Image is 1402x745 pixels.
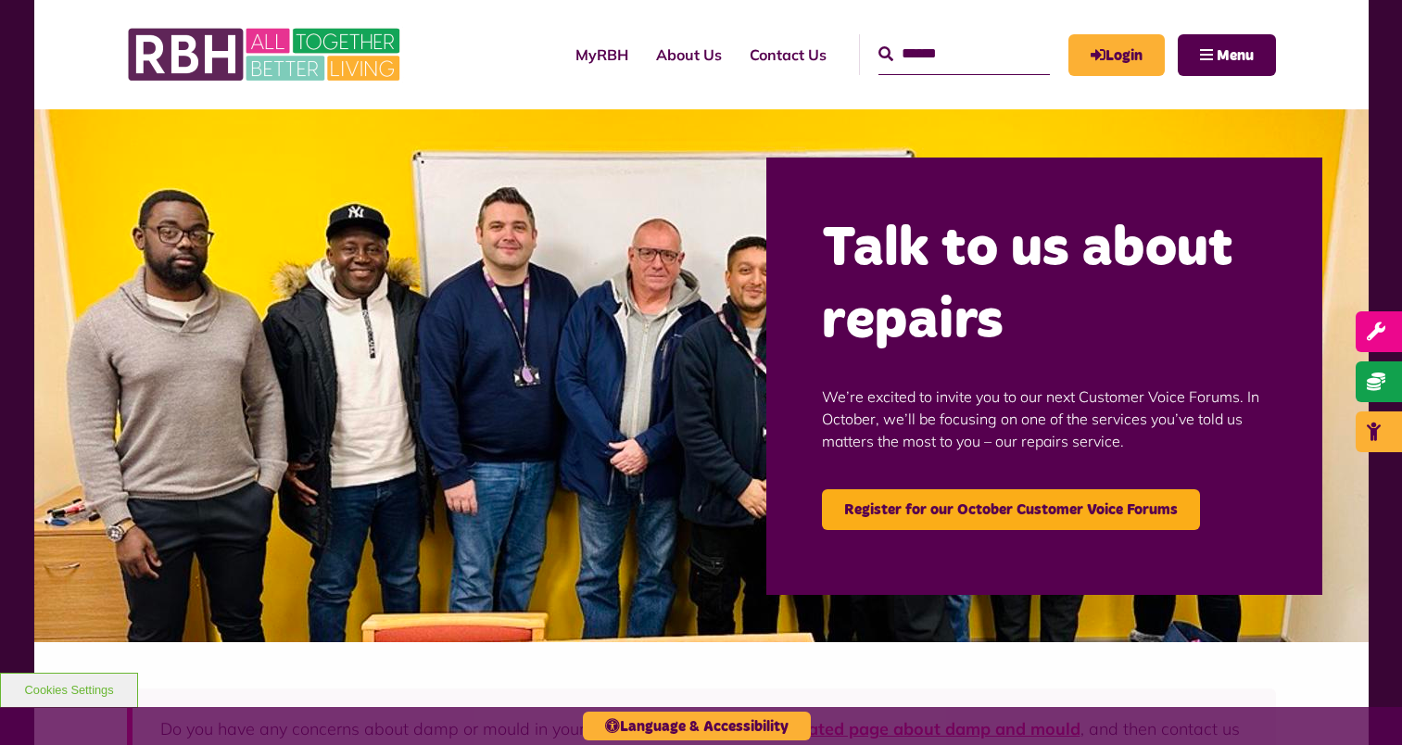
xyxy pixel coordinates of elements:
[1319,662,1402,745] iframe: Netcall Web Assistant for live chat
[1068,34,1165,76] a: MyRBH
[822,213,1267,358] h2: Talk to us about repairs
[1217,48,1254,63] span: Menu
[642,30,736,80] a: About Us
[822,358,1267,480] p: We’re excited to invite you to our next Customer Voice Forums. In October, we’ll be focusing on o...
[736,30,840,80] a: Contact Us
[34,109,1369,642] img: Group photo of customers and colleagues at the Lighthouse Project
[1178,34,1276,76] button: Navigation
[583,712,811,740] button: Language & Accessibility
[562,30,642,80] a: MyRBH
[822,489,1200,530] a: Register for our October Customer Voice Forums
[127,19,405,91] img: RBH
